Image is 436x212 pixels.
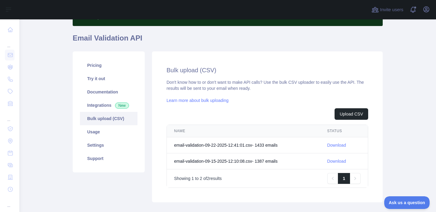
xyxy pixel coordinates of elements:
[192,176,194,181] span: 1
[115,103,129,109] span: New
[80,99,137,112] a: Integrations New
[80,59,137,72] a: Pricing
[80,72,137,85] a: Try it out
[335,108,368,120] button: Upload CSV
[207,176,209,181] span: 2
[5,36,15,48] div: ...
[73,33,383,48] h1: Email Validation API
[174,175,222,181] p: Showing to of results
[80,125,137,139] a: Usage
[80,152,137,165] a: Support
[327,143,346,148] a: Download
[167,153,320,169] td: email-validation-09-15-2025-12:10:08.csv - 1387 email s
[5,196,15,208] div: ...
[327,159,346,164] a: Download
[338,173,350,184] a: 1
[167,98,229,103] a: Learn more about bulk uploading
[370,5,405,15] button: Invite users
[384,196,430,209] iframe: Toggle Customer Support
[167,125,320,137] th: NAME
[80,139,137,152] a: Settings
[200,176,202,181] span: 2
[380,6,403,13] span: Invite users
[167,137,320,153] td: email-validation-09-22-2025-12:41:01.csv - 1433 email s
[167,79,368,188] div: Don't know how to or don't want to make API calls? Use the bulk CSV uploader to easily use the AP...
[320,125,368,137] th: STATUS
[167,66,368,74] h2: Bulk upload (CSV)
[5,110,15,122] div: ...
[80,112,137,125] a: Bulk upload (CSV)
[80,85,137,99] a: Documentation
[327,173,361,184] nav: Pagination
